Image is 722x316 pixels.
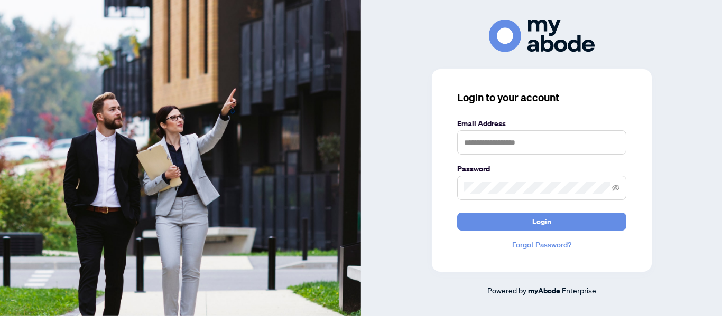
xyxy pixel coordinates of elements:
span: Powered by [487,285,526,295]
label: Email Address [457,118,626,129]
a: Forgot Password? [457,239,626,251]
span: Enterprise [562,285,596,295]
span: Login [532,213,551,230]
a: myAbode [528,285,560,296]
span: eye-invisible [612,184,619,191]
button: Login [457,213,626,231]
img: ma-logo [489,20,595,52]
label: Password [457,163,626,175]
h3: Login to your account [457,90,626,105]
